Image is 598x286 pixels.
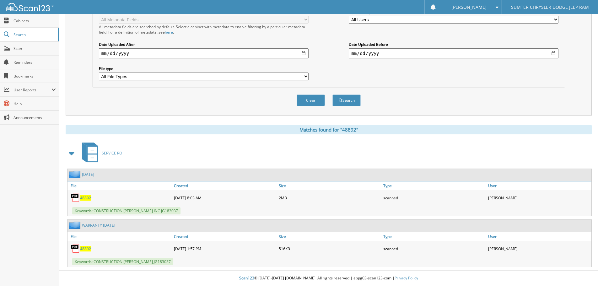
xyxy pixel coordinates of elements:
[13,32,55,37] span: Search
[72,207,180,214] span: Keywords: CONSTRUCTION [PERSON_NAME] INC JG183037
[80,246,91,251] a: 48892
[69,221,82,229] img: folder2.png
[78,141,122,165] a: SERVICE RO
[13,60,56,65] span: Reminders
[277,232,382,241] a: Size
[277,192,382,204] div: 2MB
[99,66,309,71] label: File type
[99,42,309,47] label: Date Uploaded After
[72,258,173,265] span: Keywords: CONSTRUCTION [PERSON_NAME] JG183037
[172,192,277,204] div: [DATE] 8:03 AM
[511,5,589,9] span: SUMTER CHRYSLER DODGE JEEP RAM
[395,275,418,281] a: Privacy Policy
[487,181,591,190] a: User
[349,42,558,47] label: Date Uploaded Before
[13,115,56,120] span: Announcements
[102,150,122,156] span: SERVICE RO
[487,192,591,204] div: [PERSON_NAME]
[567,256,598,286] iframe: Chat Widget
[82,172,94,177] a: [DATE]
[82,223,115,228] a: WARRANTY [DATE]
[165,30,173,35] a: here
[382,232,487,241] a: Type
[382,181,487,190] a: Type
[13,73,56,79] span: Bookmarks
[69,170,82,178] img: folder2.png
[487,242,591,255] div: [PERSON_NAME]
[172,242,277,255] div: [DATE] 1:57 PM
[13,87,51,93] span: User Reports
[71,244,80,253] img: PDF.png
[277,242,382,255] div: 516KB
[332,94,361,106] button: Search
[71,193,80,202] img: PDF.png
[172,232,277,241] a: Created
[99,48,309,58] input: start
[382,192,487,204] div: scanned
[66,125,592,134] div: Matches found for "48892"
[349,48,558,58] input: end
[13,46,56,51] span: Scan
[382,242,487,255] div: scanned
[13,18,56,24] span: Cabinets
[59,271,598,286] div: © [DATE]-[DATE] [DOMAIN_NAME]. All rights reserved | appg03-scan123-com |
[277,181,382,190] a: Size
[297,94,325,106] button: Clear
[487,232,591,241] a: User
[13,101,56,106] span: Help
[99,24,309,35] div: All metadata fields are searched by default. Select a cabinet with metadata to enable filtering b...
[172,181,277,190] a: Created
[239,275,254,281] span: Scan123
[6,3,53,11] img: scan123-logo-white.svg
[80,195,91,201] a: 48892
[67,181,172,190] a: File
[451,5,487,9] span: [PERSON_NAME]
[67,232,172,241] a: File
